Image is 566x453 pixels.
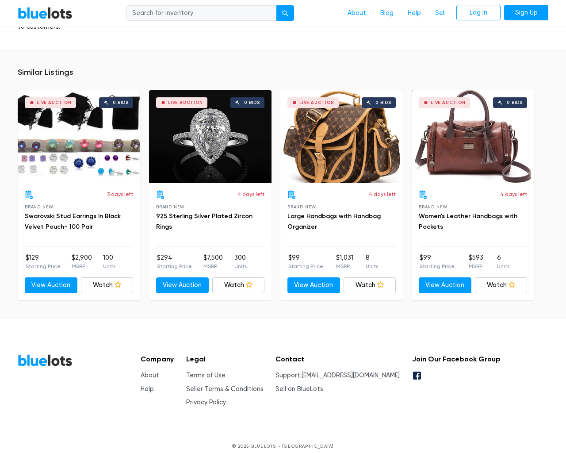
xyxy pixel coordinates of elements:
li: $294 [157,253,192,271]
a: Log In [456,5,501,21]
li: $99 [420,253,455,271]
a: Live Auction 0 bids [412,90,534,183]
a: Women's Leather Handbags with Pockets [419,212,517,230]
p: 4 days left [369,190,396,198]
a: Seller Terms & Conditions [186,385,264,393]
li: 100 [103,253,115,271]
p: Units [497,262,509,270]
span: Brand New [25,204,54,209]
a: Help [401,5,428,22]
a: Watch [475,277,528,293]
li: $2,900 [72,253,92,271]
li: $129 [26,253,61,271]
a: View Auction [287,277,340,293]
a: 925 Sterling Silver Plated Zircon Rings [156,212,252,230]
a: About [141,372,159,379]
li: $7,500 [203,253,223,271]
h5: Contact [275,355,400,363]
a: View Auction [156,277,209,293]
p: MSRP [203,262,223,270]
div: 0 bids [375,100,391,105]
a: About [340,5,373,22]
p: 3 days left [107,190,133,198]
p: Units [103,262,115,270]
h5: Legal [186,355,264,363]
a: Sign Up [504,5,548,21]
a: Terms of Use [186,372,226,379]
li: 300 [234,253,247,271]
a: Live Auction 0 bids [280,90,403,183]
div: Live Auction [431,100,466,105]
p: Units [234,262,247,270]
p: Units [366,262,378,270]
li: 6 [497,253,509,271]
h5: Company [141,355,174,363]
li: $1,031 [336,253,353,271]
p: Starting Price [157,262,192,270]
a: View Auction [419,277,471,293]
a: Watch [212,277,265,293]
a: Blog [373,5,401,22]
span: Brand New [156,204,185,209]
div: 0 bids [507,100,523,105]
a: Help [141,385,154,393]
p: 4 days left [500,190,527,198]
a: Live Auction 0 bids [18,90,140,183]
a: BlueLots [18,7,73,19]
div: 0 bids [113,100,129,105]
p: © 2025 BLUELOTS • [GEOGRAPHIC_DATA] [18,443,548,449]
a: Swarovski Stud Earrings In Black Velvet Pouch- 100 Pair [25,212,121,230]
span: Brand New [287,204,316,209]
a: Sell [428,5,453,22]
div: Live Auction [299,100,334,105]
li: $99 [288,253,323,271]
a: Live Auction 0 bids [149,90,272,183]
div: Live Auction [168,100,203,105]
li: $593 [469,253,483,271]
h5: Similar Listings [18,68,548,77]
input: Search for inventory [126,5,277,21]
a: Watch [344,277,396,293]
div: 0 bids [244,100,260,105]
p: Starting Price [26,262,61,270]
li: Support: [275,371,400,380]
li: 8 [366,253,378,271]
a: View Auction [25,277,77,293]
p: Starting Price [288,262,323,270]
h5: Join Our Facebook Group [412,355,501,363]
a: Sell on BlueLots [275,385,323,393]
p: 4 days left [237,190,264,198]
p: MSRP [336,262,353,270]
a: Large Handbags with Handbag Organizer [287,212,381,230]
a: Watch [81,277,134,293]
p: MSRP [469,262,483,270]
div: Live Auction [37,100,72,105]
a: BlueLots [18,354,73,367]
a: Privacy Policy [186,399,226,406]
p: Starting Price [420,262,455,270]
p: MSRP [72,262,92,270]
a: [EMAIL_ADDRESS][DOMAIN_NAME] [302,372,400,379]
span: Brand New [419,204,447,209]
